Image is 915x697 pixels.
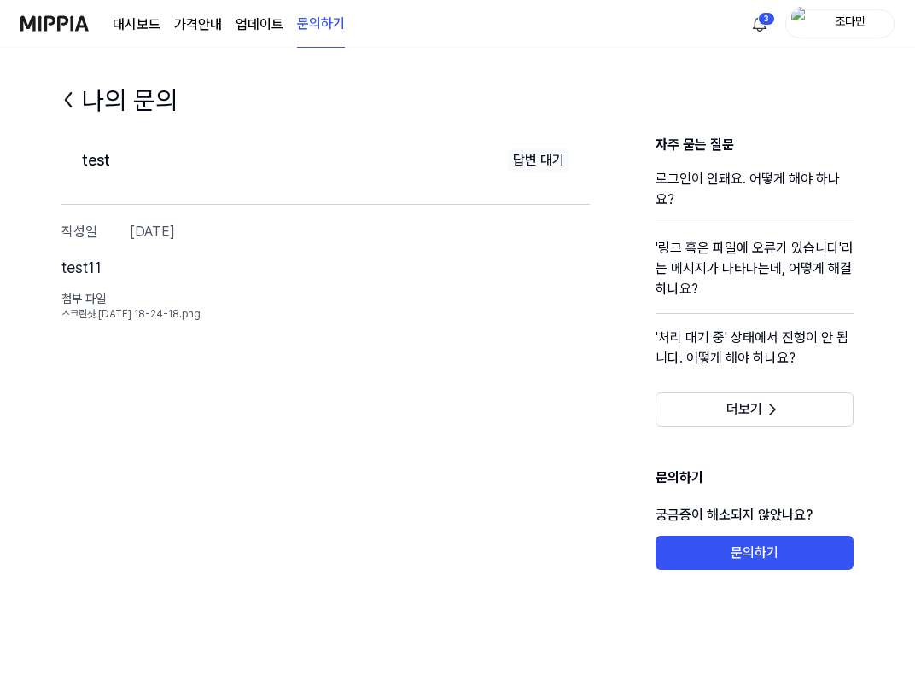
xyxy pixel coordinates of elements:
[791,7,812,41] img: profile
[785,9,895,38] button: profile조다민
[656,495,854,536] p: 궁금증이 해소되지 않았나요?
[817,14,883,32] div: 조다민
[508,148,569,172] div: 답변 대기
[749,14,770,34] img: 알림
[656,328,854,382] a: '처리 대기 중' 상태에서 진행이 안 됩니다. 어떻게 해야 하나요?
[61,291,590,308] div: 첨부 파일
[82,148,110,173] h2: test
[758,12,775,26] div: 3
[656,135,854,155] h3: 자주 묻는 질문
[113,15,160,35] a: 대시보드
[656,536,854,570] button: 문의하기
[130,222,175,242] span: [DATE]
[656,392,854,427] button: 더보기
[656,238,854,313] a: '링크 혹은 파일에 오류가 있습니다'라는 메시지가 나타나는데, 어떻게 해결하나요?
[656,401,854,417] a: 더보기
[236,15,283,35] a: 업데이트
[726,401,762,418] span: 더보기
[174,15,222,35] button: 가격안내
[61,256,590,281] p: test11
[656,468,854,495] h1: 문의하기
[61,222,130,242] span: 작성일
[82,82,178,118] h1: 나의 문의
[656,544,854,561] a: 문의하기
[746,10,773,38] button: 알림3
[297,1,345,48] a: 문의하기
[656,169,854,224] a: 로그인이 안돼요. 어떻게 해야 하나요?
[61,307,590,322] div: 스크린샷 [DATE] 18-24-18.png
